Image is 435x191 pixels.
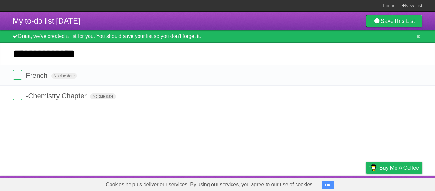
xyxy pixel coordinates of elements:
[366,162,422,174] a: Buy me a coffee
[281,177,295,189] a: About
[13,17,80,25] span: My to-do list [DATE]
[358,177,374,189] a: Privacy
[369,162,378,173] img: Buy me a coffee
[379,162,419,173] span: Buy me a coffee
[382,177,422,189] a: Suggest a feature
[13,91,22,100] label: Done
[99,178,320,191] span: Cookies help us deliver our services. By using our services, you agree to our use of cookies.
[26,92,88,100] span: -Chemistry Chapter
[366,15,422,27] a: SaveThis List
[90,93,116,99] span: No due date
[394,18,415,24] b: This List
[51,73,77,79] span: No due date
[336,177,350,189] a: Terms
[26,71,49,79] span: French
[322,181,334,189] button: OK
[13,70,22,80] label: Done
[302,177,328,189] a: Developers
